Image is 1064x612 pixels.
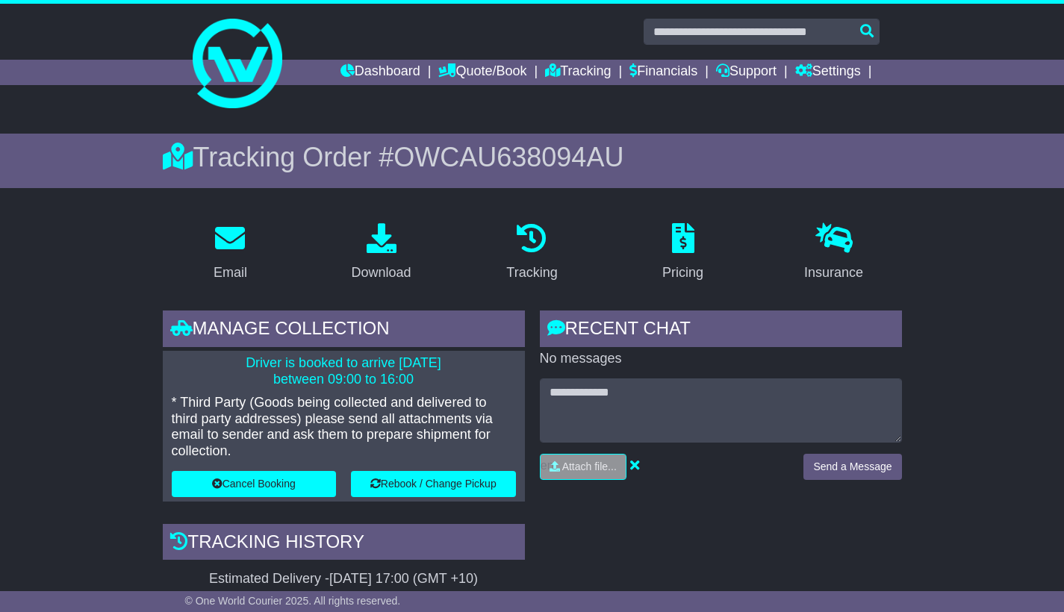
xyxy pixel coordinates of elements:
div: Tracking history [163,524,525,564]
a: Financials [629,60,697,85]
div: Insurance [804,263,863,283]
a: Tracking [545,60,611,85]
div: Tracking Order # [163,141,902,173]
div: Manage collection [163,310,525,351]
button: Send a Message [803,454,901,480]
div: [DATE] 17:00 (GMT +10) [329,571,478,587]
a: Support [716,60,777,85]
p: Driver is booked to arrive [DATE] between 09:00 to 16:00 [172,355,516,387]
div: RECENT CHAT [540,310,902,351]
span: © One World Courier 2025. All rights reserved. [185,595,401,607]
div: Email [214,263,247,283]
div: Tracking [506,263,557,283]
a: Settings [795,60,861,85]
a: Email [204,218,257,288]
a: Dashboard [340,60,420,85]
div: Pricing [662,263,703,283]
div: Download [351,263,411,283]
a: Tracking [497,218,567,288]
a: Pricing [653,218,713,288]
a: Download [341,218,420,288]
span: OWCAU638094AU [393,142,623,172]
a: Quote/Book [438,60,526,85]
button: Rebook / Change Pickup [351,471,516,497]
p: No messages [540,351,902,367]
div: Estimated Delivery - [163,571,525,587]
a: Insurance [794,218,873,288]
p: * Third Party (Goods being collected and delivered to third party addresses) please send all atta... [172,395,516,459]
button: Cancel Booking [172,471,337,497]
